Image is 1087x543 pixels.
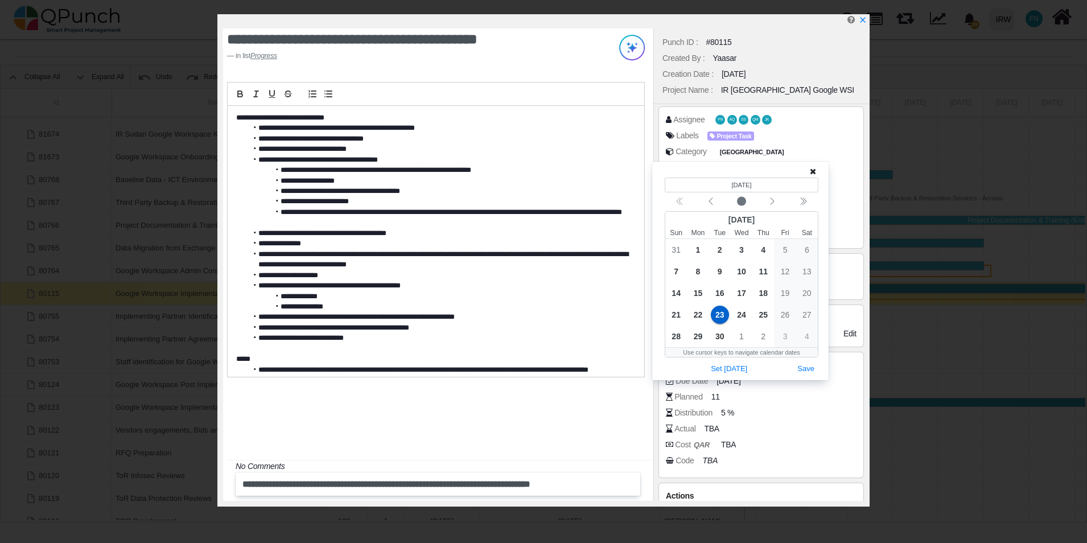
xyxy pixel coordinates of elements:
[754,306,772,324] span: 25
[732,262,751,281] span: 10
[687,326,709,347] div: 9/29/2025
[665,282,687,304] div: 9/14/2025
[788,194,818,209] button: Next year
[765,118,769,122] span: JK
[721,439,736,451] span: TBA
[687,282,709,304] div: 9/15/2025
[709,326,731,347] div: 9/30/2025
[711,391,720,403] span: 11
[667,284,685,302] span: 14
[689,306,707,324] span: 22
[674,407,713,419] div: Distribution
[721,84,854,96] div: IR [GEOGRAPHIC_DATA] Google WSI
[741,118,746,122] span: SS
[757,194,788,209] button: Next month
[711,284,729,302] span: 16
[751,115,760,125] span: Qasim Munir
[703,456,718,465] i: TBA
[687,304,709,326] div: 9/22/2025
[687,228,709,238] small: Monday
[768,197,777,206] svg: chevron left
[665,194,818,209] div: Calendar navigation
[665,212,818,228] div: [DATE]
[689,327,707,345] span: 29
[752,118,758,122] span: QM
[676,455,694,467] div: Code
[727,115,737,125] span: Aamar Qayum
[774,304,796,326] div: 9/26/2025
[774,261,796,282] div: 9/12/2025
[707,131,754,141] span: Project Task
[709,304,731,326] div: 9/23/2025 (Selected date)
[236,462,285,471] i: No Comments
[717,147,787,157] span: Kenya
[676,375,708,387] div: Due Date
[729,118,734,122] span: AQ
[754,284,772,302] span: 18
[706,197,715,206] svg: chevron left
[667,327,685,345] span: 28
[709,282,731,304] div: 9/16/2025
[676,146,707,158] div: Category
[774,326,796,347] div: 10/3/2025
[774,239,796,261] div: 9/5/2025
[709,261,731,282] div: 9/9/2025
[752,228,774,238] small: Thursday
[737,197,746,206] svg: circle fill
[721,407,734,419] span: 5 %
[711,262,729,281] span: 9
[665,348,818,357] div: Use cursor keys to navigate calendar dates
[731,239,752,261] div: 9/3/2025
[731,326,752,347] div: 10/1/2025
[689,284,707,302] span: 15
[732,241,751,259] span: 3
[754,262,772,281] span: 11
[665,228,687,238] small: Sunday
[689,262,707,281] span: 8
[711,306,729,324] span: 23
[732,284,751,302] span: 17
[676,130,699,142] div: Labels
[689,241,707,259] span: 1
[665,239,687,261] div: 8/31/2025
[667,262,685,281] span: 7
[722,68,746,80] div: [DATE]
[667,306,685,324] span: 21
[796,304,818,326] div: 9/27/2025
[774,282,796,304] div: 9/19/2025
[731,261,752,282] div: 9/10/2025
[796,282,818,304] div: 9/20/2025
[762,115,772,125] span: Japheth Karumwa
[665,326,687,347] div: 9/28/2025
[662,84,713,96] div: Project Name :
[711,241,729,259] span: 2
[662,68,714,80] div: Creation Date :
[718,118,723,122] span: FN
[774,228,796,238] small: Friday
[665,178,818,192] header: Selected date
[752,304,774,326] div: 9/25/2025
[731,282,752,304] div: 9/17/2025
[796,326,818,347] div: 10/4/2025
[687,239,709,261] div: 9/1/2025
[726,194,757,209] button: Current month
[732,306,751,324] span: 24
[754,327,772,345] span: 2
[732,327,751,345] span: 1
[709,228,731,238] small: Tuesday
[687,261,709,282] div: 9/8/2025
[673,114,705,126] div: Assignee
[731,182,751,188] bdi: [DATE]
[796,239,818,261] div: 9/6/2025
[752,326,774,347] div: 10/2/2025
[796,228,818,238] small: Saturday
[675,439,713,451] div: Cost
[709,239,731,261] div: 9/2/2025
[731,228,752,238] small: Wednesday
[798,197,808,206] svg: chevron double left
[731,304,752,326] div: 9/24/2025
[674,423,695,435] div: Actual
[666,491,694,500] span: Actions
[752,261,774,282] div: 9/11/2025
[704,423,719,435] span: TBA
